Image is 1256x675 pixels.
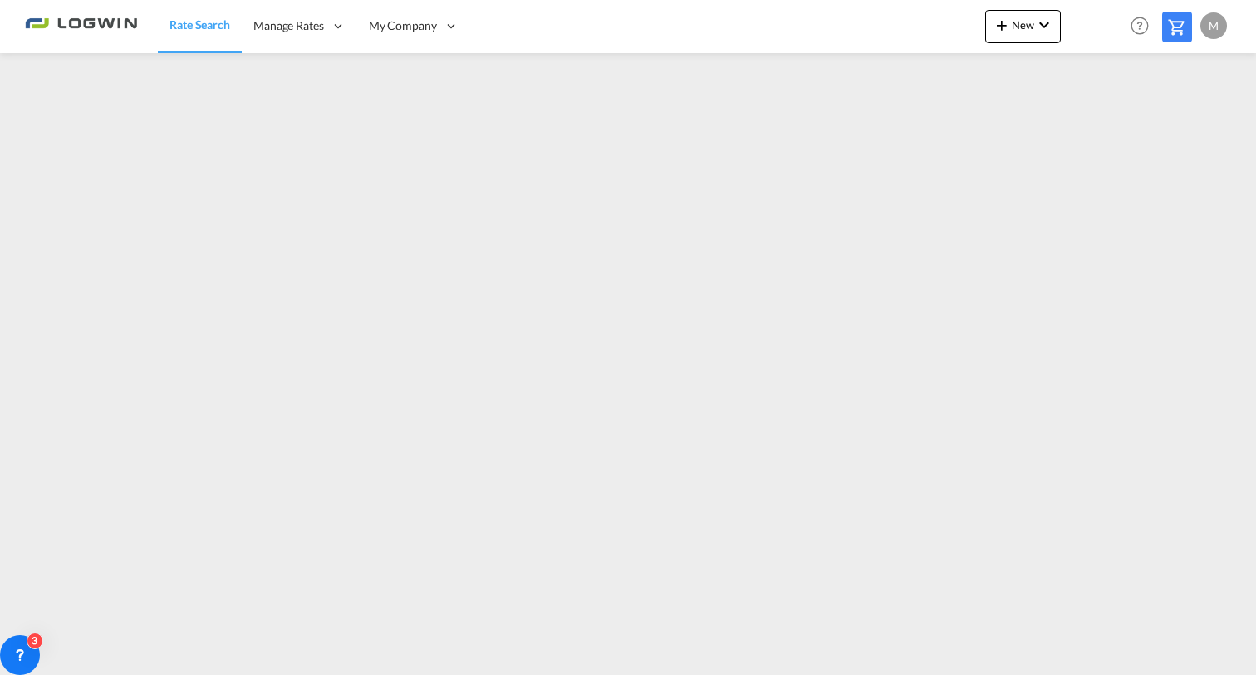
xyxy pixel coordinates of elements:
[992,18,1054,32] span: New
[1200,12,1227,39] div: M
[1126,12,1154,40] span: Help
[985,10,1061,43] button: icon-plus 400-fgNewicon-chevron-down
[169,17,230,32] span: Rate Search
[253,17,324,34] span: Manage Rates
[1034,15,1054,35] md-icon: icon-chevron-down
[369,17,437,34] span: My Company
[25,7,137,45] img: 2761ae10d95411efa20a1f5e0282d2d7.png
[1126,12,1162,42] div: Help
[992,15,1012,35] md-icon: icon-plus 400-fg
